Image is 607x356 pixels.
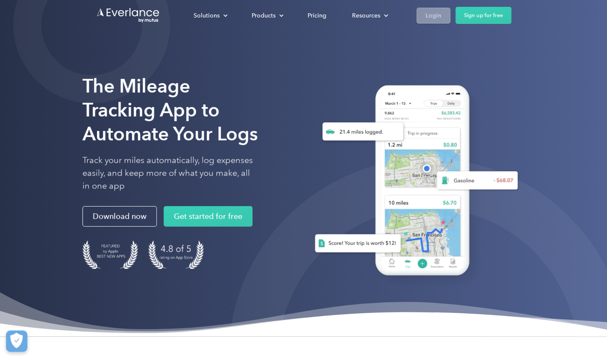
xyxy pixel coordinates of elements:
div: Resources [343,8,395,23]
div: Resources [352,10,380,21]
a: Sign up for free [455,7,511,24]
a: Get started for free [164,206,252,227]
p: Track your miles automatically, log expenses easily, and keep more of what you make, all in one app [82,154,253,193]
button: Cookies Settings [6,330,27,352]
div: Solutions [194,10,220,21]
div: Login [425,10,441,21]
div: Solutions [185,8,235,23]
a: Download now [82,206,157,227]
img: Badge for Featured by Apple Best New Apps [82,240,138,269]
a: Pricing [299,8,335,23]
div: Pricing [308,10,326,21]
div: Products [252,10,276,21]
a: Login [416,8,450,23]
img: 4.9 out of 5 stars on the app store [148,240,204,269]
strong: The Mileage Tracking App to Automate Your Logs [82,75,258,145]
img: Everlance, mileage tracker app, expense tracking app [301,76,525,288]
a: Go to homepage [96,7,160,23]
div: Products [243,8,290,23]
